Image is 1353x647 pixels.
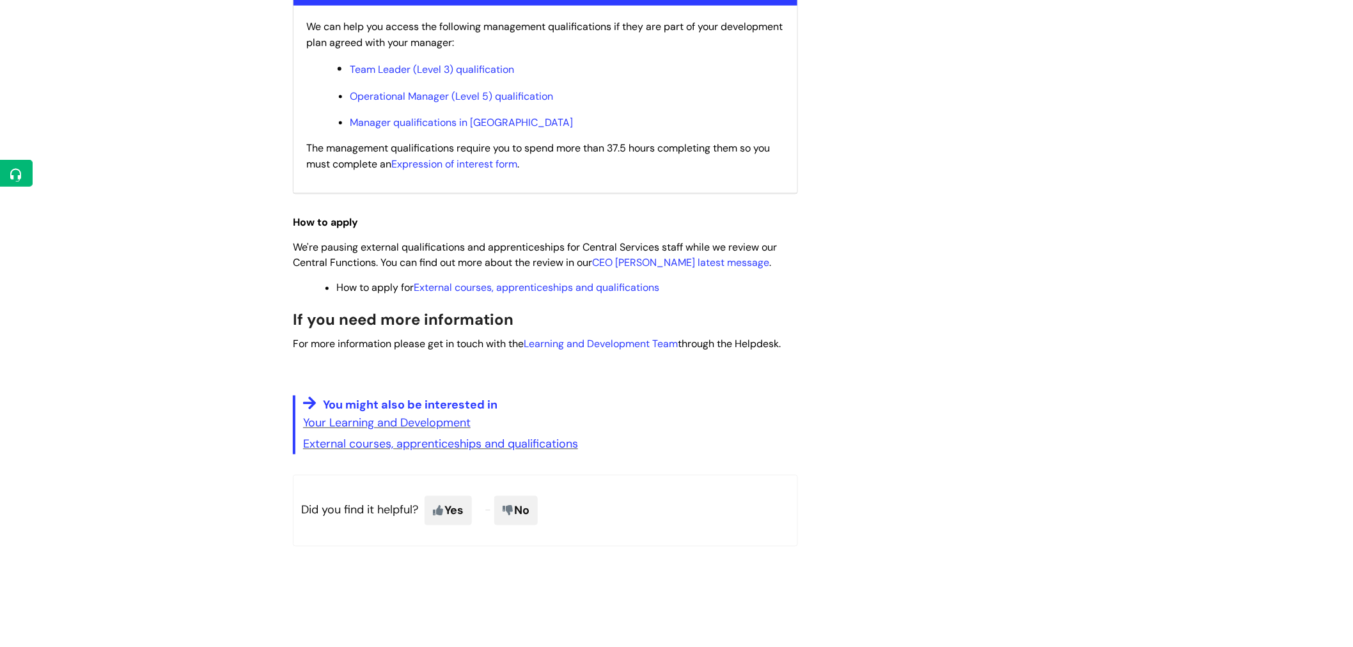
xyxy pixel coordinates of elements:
[350,90,553,103] a: Operational Manager (Level 5) qualification
[524,338,678,351] a: Learning and Development Team
[306,20,783,49] span: We can help you access the following management qualifications if they are part of your developme...
[336,281,659,295] span: How to apply for
[323,398,497,413] span: You might also be interested in
[303,416,471,431] a: Your Learning and Development
[293,216,358,230] strong: How to apply
[425,496,472,526] span: Yes
[293,338,781,351] span: For more information please get in touch with the through the Helpdesk.
[293,241,777,270] span: We're pausing external qualifications and apprenticeships for Central Services staff while we rev...
[414,281,659,295] a: External courses, apprenticeships and qualifications
[350,63,514,76] a: Team Leader (Level 3) qualification
[303,437,578,452] a: External courses, apprenticeships and qualifications
[350,116,573,129] a: Manager qualifications in [GEOGRAPHIC_DATA]
[293,310,513,330] span: If you need more information
[391,157,517,171] a: Expression of interest form
[306,141,770,171] span: The management qualifications require you to spend more than 37.5 hours completing them so you mu...
[494,496,538,526] span: No
[592,256,769,270] a: CEO [PERSON_NAME] latest message
[293,475,798,547] p: Did you find it helpful?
